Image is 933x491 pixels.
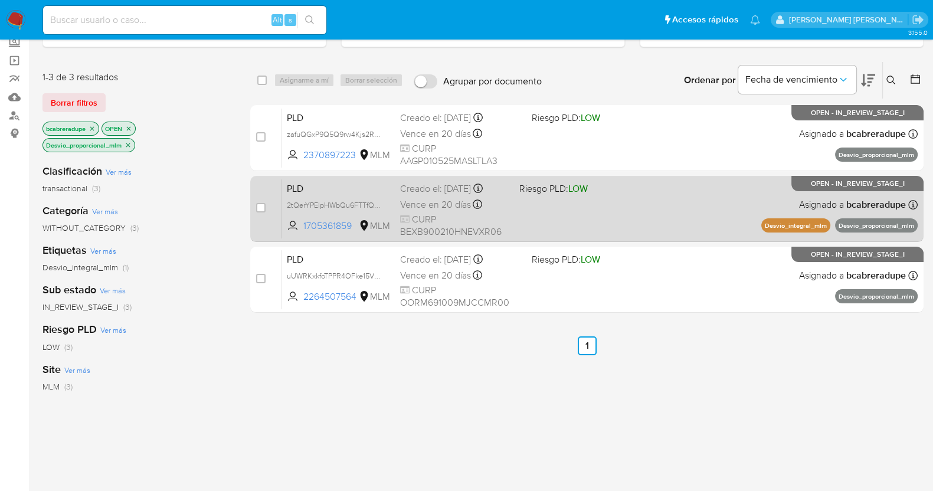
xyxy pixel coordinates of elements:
[912,14,924,26] a: Salir
[750,15,760,25] a: Notificaciones
[273,14,282,25] span: Alt
[672,14,738,26] span: Accesos rápidos
[289,14,292,25] span: s
[789,14,908,25] p: baltazar.cabreradupeyron@mercadolibre.com.mx
[908,28,927,37] span: 3.155.0
[43,12,326,28] input: Buscar usuario o caso...
[297,12,322,28] button: search-icon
